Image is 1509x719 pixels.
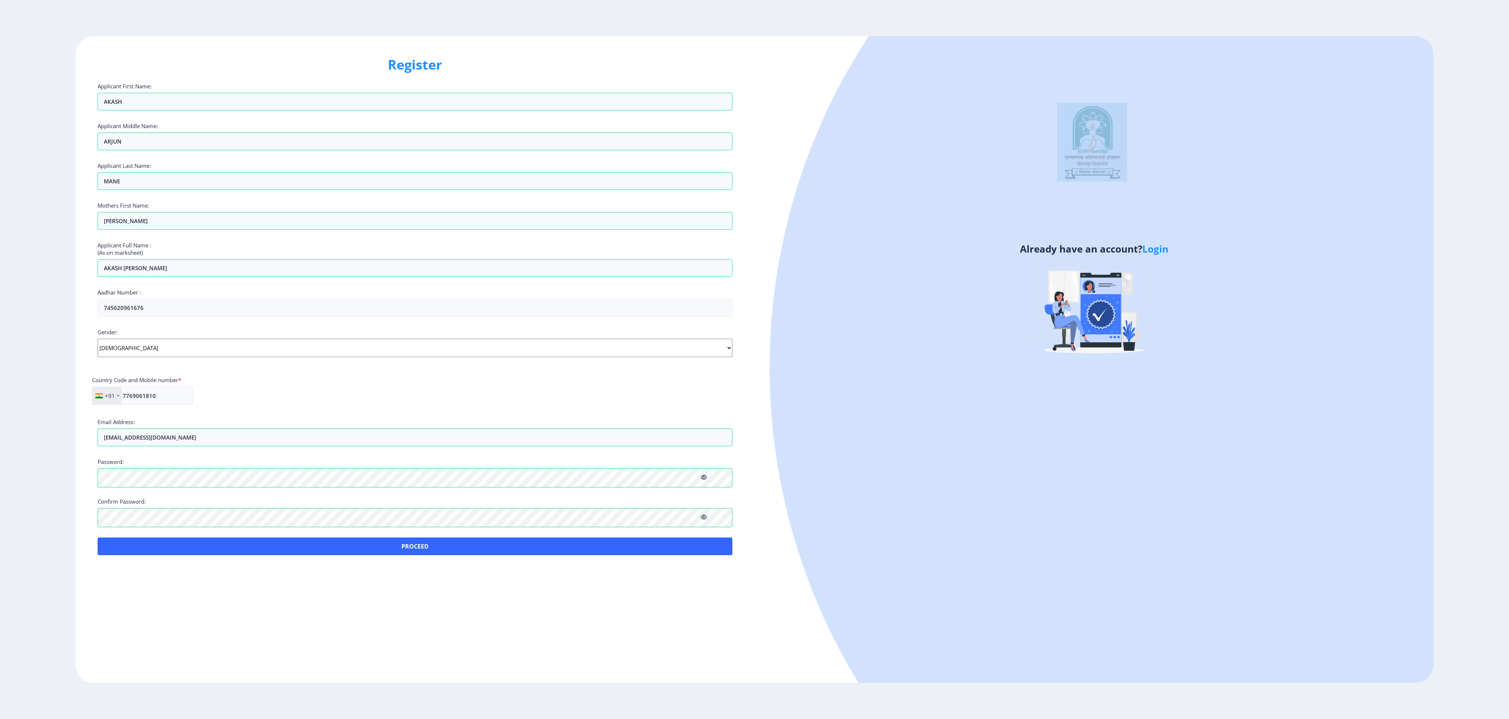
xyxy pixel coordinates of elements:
label: Mothers First Name: [98,202,149,209]
img: Verified-rafiki.svg [1030,243,1158,372]
div: India (भारत): +91 [92,387,122,405]
label: Applicant Middle Name: [98,122,158,130]
label: Applicant Full Name : (As on marksheet) [98,242,151,256]
input: Last Name [98,212,732,230]
input: Full Name [98,259,732,277]
label: Aadhar Number : [98,289,141,296]
label: Confirm Password: [98,498,146,505]
input: First Name [98,133,732,150]
label: Country Code and Mobile number [92,376,181,384]
input: Mobile No [92,387,193,405]
h4: Already have an account? [760,243,1428,255]
input: First Name [98,93,732,110]
input: Email address [98,429,732,446]
a: Login [1142,242,1168,255]
input: Last Name [98,172,732,190]
div: +91 [105,392,115,399]
button: Proceed [98,538,732,555]
label: Applicant Last Name: [98,162,151,169]
img: logo [1057,103,1127,181]
input: Aadhar Number [98,299,732,317]
label: Email Address: [98,418,135,426]
label: Password: [98,458,124,465]
label: Applicant First Name: [98,82,152,90]
h1: Register [98,56,732,74]
label: Gender: [98,328,118,336]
